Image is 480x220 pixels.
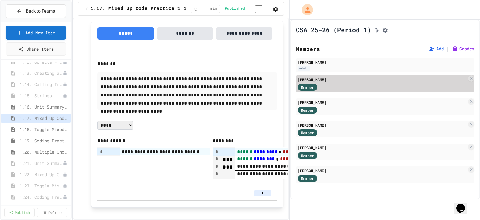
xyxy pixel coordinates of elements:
h1: CSA 25-26 (Period 1) [296,25,371,34]
span: 1.22. Mixed Up Code Practice 1b (1.7-1.15) [19,171,63,178]
span: Member [301,107,314,113]
div: Unpublished [63,71,67,75]
div: Content is published and visible to students [225,5,270,13]
span: 1.13. Creating and Initializing Objects: Constructors [19,70,63,76]
span: Back to Teams [26,8,55,14]
div: [PERSON_NAME] [298,145,467,151]
button: Back to Teams [6,4,66,18]
div: My Account [295,3,315,17]
a: Publish [4,208,35,217]
div: [PERSON_NAME] [298,122,467,128]
span: 1.21. Unit Summary 1b (1.7-1.15) [19,160,63,166]
span: min [210,6,217,11]
span: 1.17. Mixed Up Code Practice 1.1-1.6 [19,115,68,121]
h2: Members [296,44,320,53]
span: 1.18. Toggle Mixed Up or Write Code Practice 1.1-1.6 [19,126,68,133]
div: Unpublished [63,82,67,87]
span: 1.17. Mixed Up Code Practice 1.1-1.6 [90,5,198,13]
span: Member [301,84,314,90]
div: Unpublished [63,94,67,98]
span: 1.20. Multiple Choice Exercises for Unit 1a (1.1-1.6) [19,149,68,155]
span: 1.15. Strings [19,92,63,99]
div: Unpublished [63,195,67,199]
span: Published [225,6,245,11]
input: publish toggle [247,5,270,13]
button: Grades [452,46,474,52]
button: Assignment Settings [382,26,388,33]
div: [PERSON_NAME] [298,100,467,105]
div: [PERSON_NAME] [298,77,467,82]
span: 1.24. Coding Practice 1b (1.7-1.15) [19,194,63,200]
span: 1.14. Calling Instance Methods [19,81,63,88]
span: Member [301,176,314,181]
span: 1.16. Unit Summary 1a (1.1-1.6) [19,104,68,110]
div: Unpublished [63,184,67,188]
button: Add [429,46,444,52]
a: Share Items [6,42,66,56]
span: / [86,6,88,11]
div: Unpublished [63,161,67,166]
div: [PERSON_NAME] [298,59,472,65]
span: 1.19. Coding Practice 1a (1.1-1.6) [19,137,68,144]
div: Unpublished [63,172,67,177]
div: Admin [298,66,310,71]
a: Add New Item [6,26,66,40]
span: Member [301,130,314,136]
span: 1.23. Toggle Mixed Up or Write Code Practice 1b (1.7-1.15) [19,182,63,189]
a: Delete [37,208,67,217]
span: | [446,45,449,53]
span: Member [301,153,314,158]
iframe: chat widget [454,195,474,214]
button: Click to see fork details [373,26,380,33]
div: [PERSON_NAME] [298,168,467,173]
